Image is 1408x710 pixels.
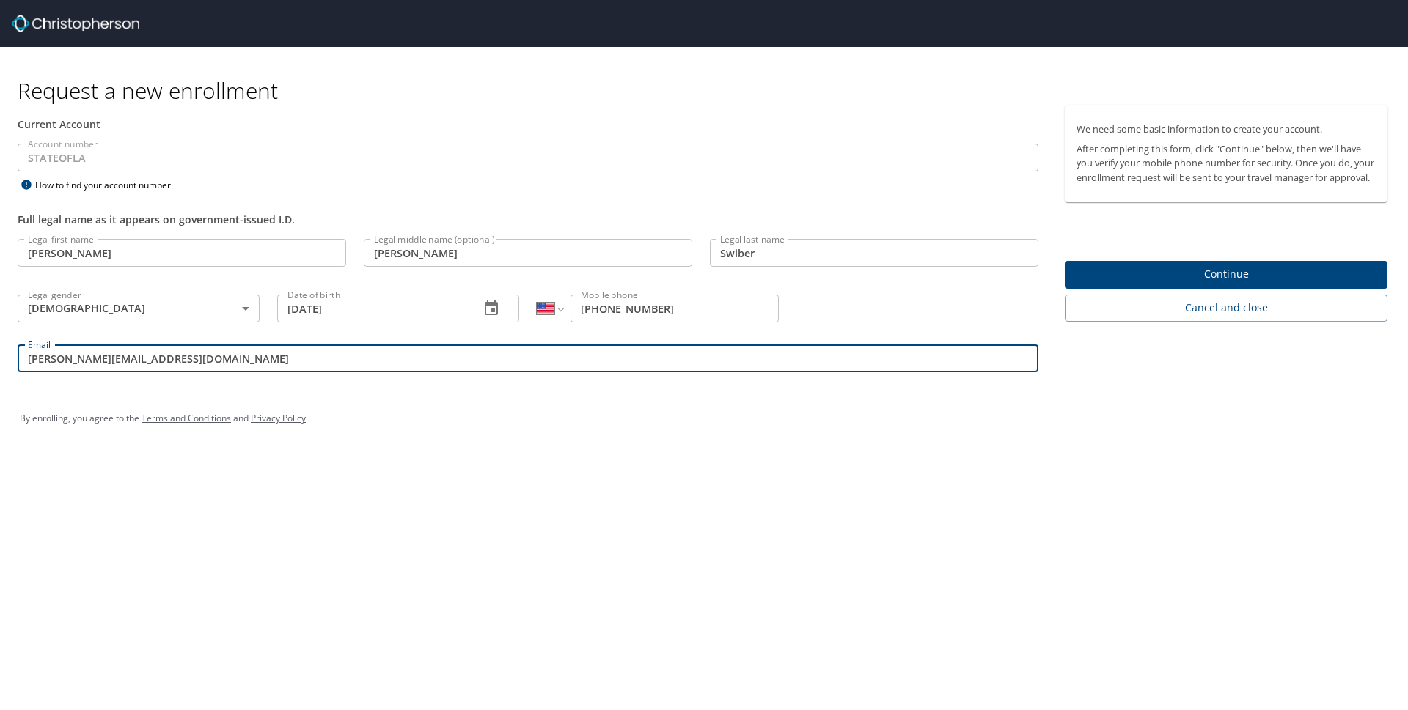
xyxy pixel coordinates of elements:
[18,176,201,194] div: How to find your account number
[18,117,1038,132] div: Current Account
[1065,295,1387,322] button: Cancel and close
[18,295,260,322] div: [DEMOGRAPHIC_DATA]
[1077,299,1376,317] span: Cancel and close
[1077,265,1376,284] span: Continue
[1065,261,1387,289] button: Continue
[277,295,468,322] input: MM/DD/YYYY
[571,295,779,322] input: Enter phone number
[142,412,231,424] a: Terms and Conditions
[18,76,1399,105] h1: Request a new enrollment
[12,15,139,32] img: cbt logo
[18,212,1038,227] div: Full legal name as it appears on government-issued I.D.
[20,400,1388,437] div: By enrolling, you agree to the and .
[251,412,306,424] a: Privacy Policy
[1077,142,1376,185] p: After completing this form, click "Continue" below, then we'll have you verify your mobile phone ...
[1077,122,1376,136] p: We need some basic information to create your account.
